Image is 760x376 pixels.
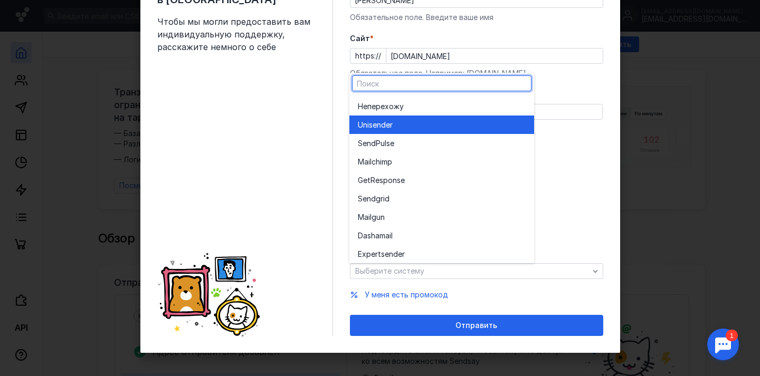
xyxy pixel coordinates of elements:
span: Ex [358,249,366,259]
span: Не [358,101,367,112]
div: 1 [24,6,36,18]
span: r [390,120,393,130]
span: Выберите систему [355,266,424,275]
button: Mailgun [349,208,534,226]
span: l [391,230,393,241]
button: SendPulse [349,134,534,152]
button: Выберите систему [350,263,603,279]
button: Sendgrid [349,189,534,208]
span: У меня есть промокод [365,290,448,299]
span: Mailchim [358,157,387,167]
div: grid [349,94,534,263]
span: p [387,157,392,167]
button: GetResponse [349,171,534,189]
span: перехожу [367,101,404,112]
button: Expertsender [349,245,534,263]
span: Dashamai [358,230,391,241]
button: У меня есть промокод [365,290,448,300]
span: Sendgr [358,194,383,204]
span: gun [372,212,385,223]
div: Обязательное поле. Введите ваше имя [350,12,603,23]
button: Unisender [349,115,534,134]
span: G [358,175,363,186]
span: id [383,194,389,204]
span: Отправить [455,321,497,330]
button: Отправить [350,315,603,336]
span: pertsender [366,249,405,259]
span: Чтобы мы могли предоставить вам индивидуальную поддержку, расскажите немного о себе [157,15,316,53]
input: Поиск [353,76,531,91]
button: Неперехожу [349,97,534,115]
button: Dashamail [349,226,534,245]
span: e [390,138,394,149]
span: Unisende [358,120,390,130]
span: SendPuls [358,138,390,149]
span: etResponse [363,175,405,186]
button: Mailchimp [349,152,534,171]
span: Mail [358,212,372,223]
span: Cайт [350,33,370,44]
div: Обязательное поле. Например: [DOMAIN_NAME] [350,68,603,79]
